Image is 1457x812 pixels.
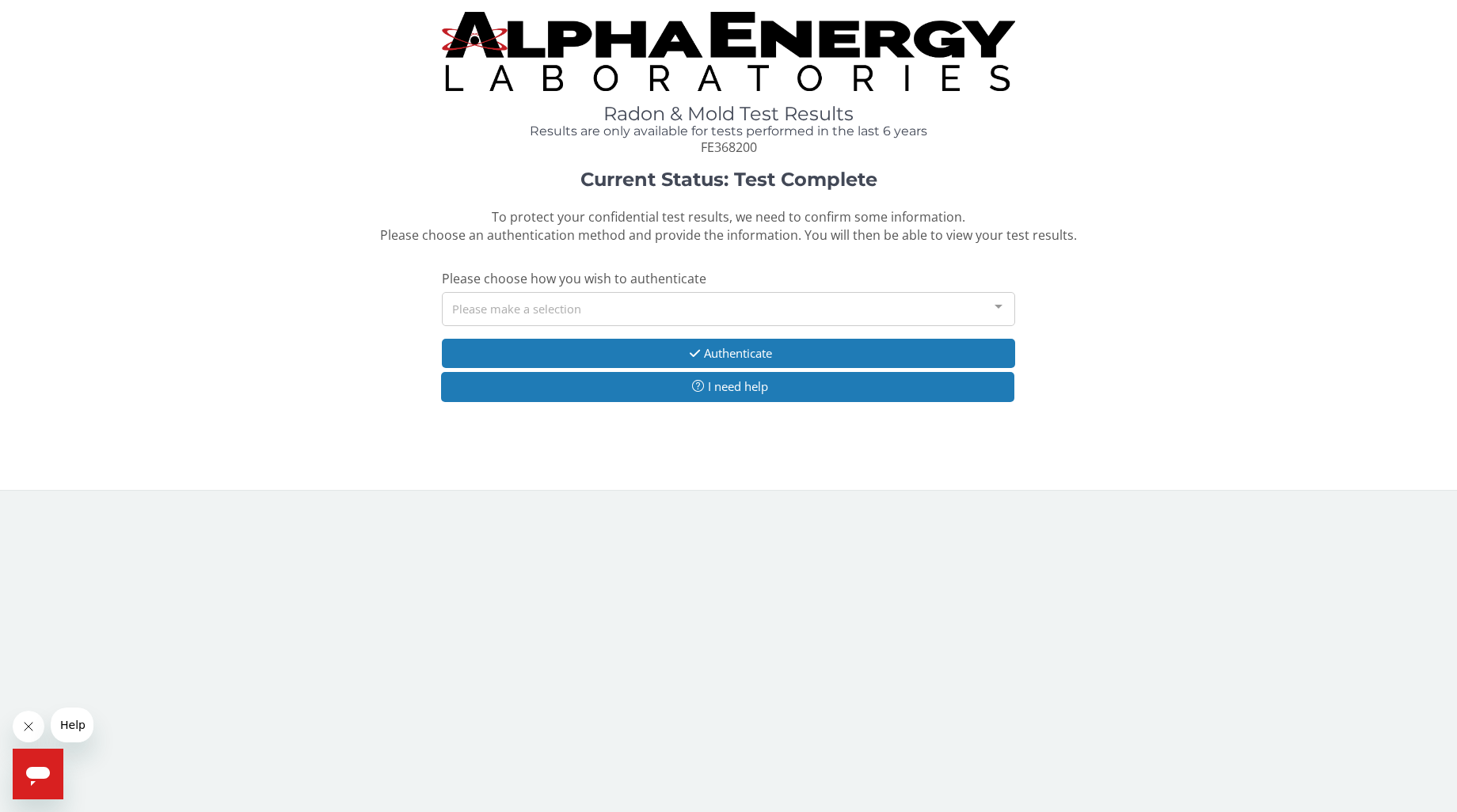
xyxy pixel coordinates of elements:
iframe: Message from company [51,708,93,742]
iframe: Close message [13,711,44,742]
button: Authenticate [442,339,1015,368]
span: Please make a selection [452,299,581,317]
h4: Results are only available for tests performed in the last 6 years [442,124,1015,138]
span: Please choose how you wish to authenticate [442,270,706,287]
span: FE368200 [701,138,757,156]
button: I need help [441,372,1014,401]
h1: Radon & Mold Test Results [442,104,1015,124]
strong: Current Status: Test Complete [580,168,877,191]
span: To protect your confidential test results, we need to confirm some information. Please choose an ... [380,208,1077,244]
img: TightCrop.jpg [442,12,1015,91]
iframe: Button to launch messaging window [13,749,63,799]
